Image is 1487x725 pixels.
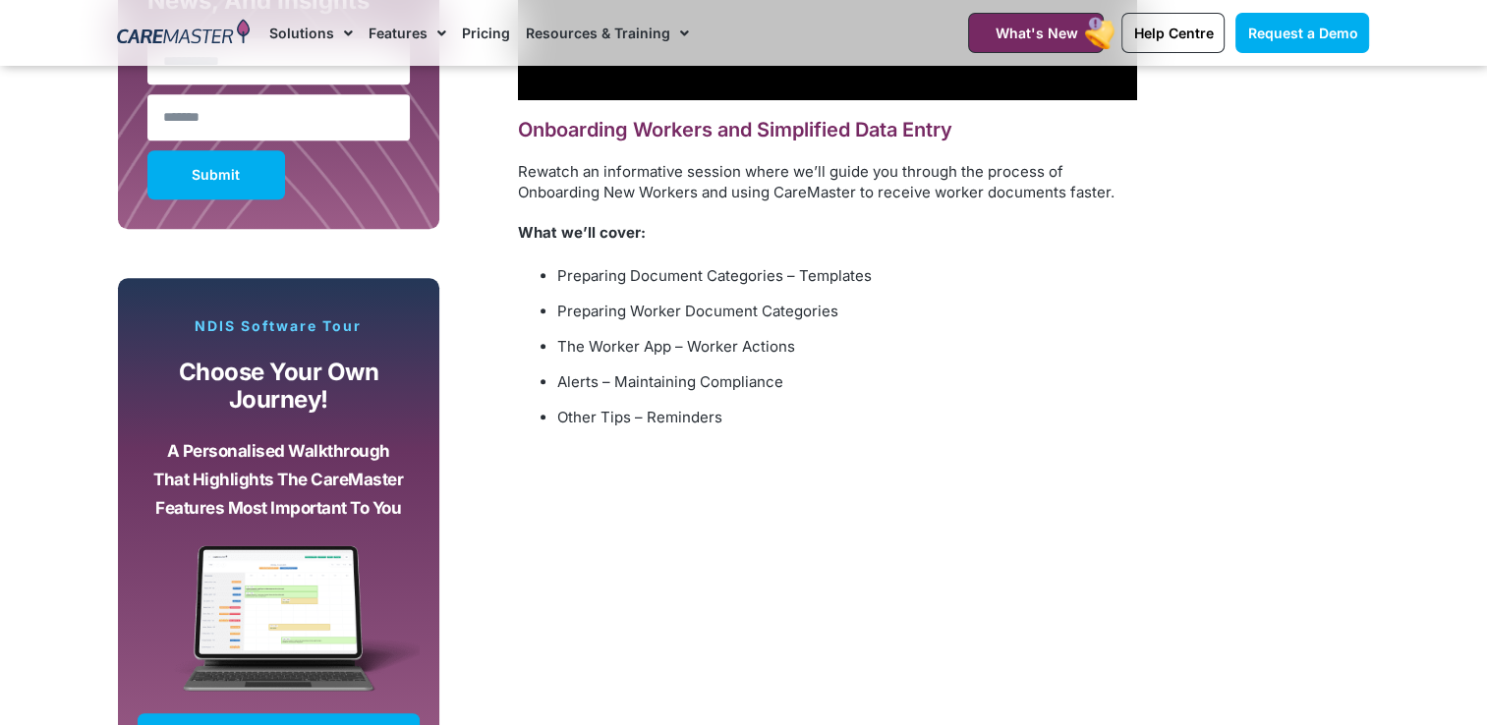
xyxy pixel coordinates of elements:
span: Onboarding Workers and Simplified Data Entry [518,118,952,141]
p: A personalised walkthrough that highlights the CareMaster features most important to you [152,437,406,522]
a: Request a Demo [1235,13,1369,53]
p: Rewatch an informative session where we’ll guide you through the process of Onboarding New Worker... [518,161,1137,202]
span: Request a Demo [1247,25,1357,41]
li: Other Tips – Reminders [557,404,1137,431]
span: Submit [192,170,240,180]
span: What's New [995,25,1077,41]
img: CareMaster Software Mockup on Screen [138,545,421,714]
a: What's New [968,13,1104,53]
li: The Worker App – Worker Actions [557,333,1137,361]
strong: What we’ll cover: [518,223,646,242]
li: Alerts – Maintaining Compliance [557,368,1137,396]
li: Preparing Worker Document Categories [557,298,1137,325]
p: NDIS Software Tour [138,317,421,335]
button: Submit [147,150,285,199]
li: Preparing Document Categories – Templates [557,262,1137,290]
span: Help Centre [1133,25,1213,41]
p: Choose your own journey! [152,359,406,415]
img: CareMaster Logo [117,19,250,48]
a: Help Centre [1121,13,1225,53]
